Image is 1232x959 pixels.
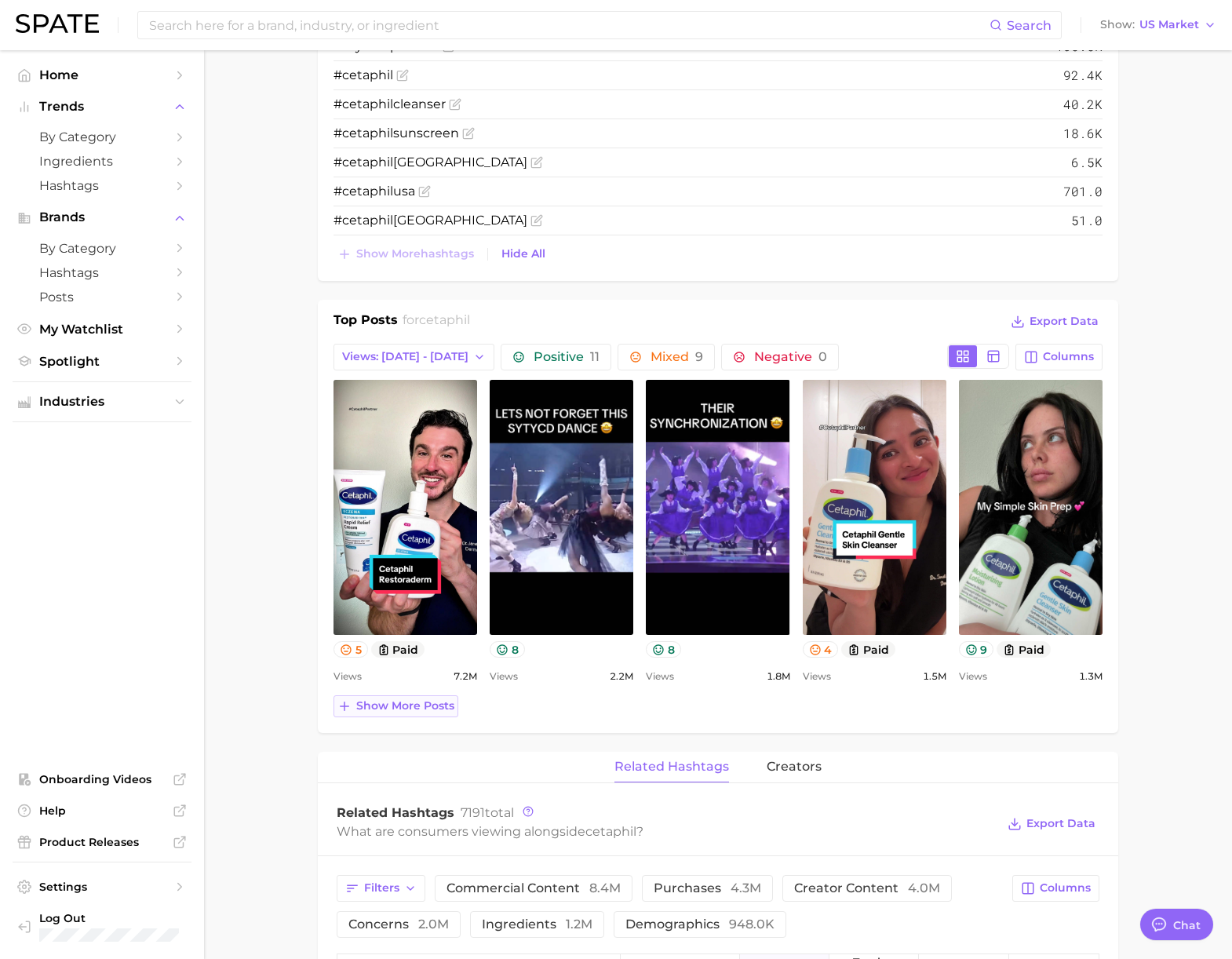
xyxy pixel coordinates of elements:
[39,354,165,369] span: Spotlight
[39,67,165,82] span: Home
[334,243,478,265] button: Show morehashtags
[334,97,446,111] span: # cleanser
[337,875,425,902] button: Filters
[767,760,822,774] span: creators
[13,95,191,119] button: Trends
[334,38,439,53] span: #my skin
[13,390,191,414] button: Industries
[39,129,165,144] span: by Category
[334,213,527,228] span: # [GEOGRAPHIC_DATA]
[1030,315,1099,328] span: Export Data
[1071,153,1103,172] span: 6.5k
[148,12,990,38] input: Search here for a brand, industry, or ingredient
[13,285,191,309] a: Posts
[334,344,494,370] button: Views: [DATE] - [DATE]
[342,213,393,228] span: cetaphil
[337,821,996,842] div: What are consumers viewing alongside ?
[418,185,431,198] button: Flag as miscategorized or irrelevant
[363,38,414,53] span: cetaphil
[461,805,485,820] span: 7191
[13,875,191,899] a: Settings
[39,772,165,786] span: Onboarding Videos
[767,667,790,686] span: 1.8m
[530,214,543,227] button: Flag as miscategorized or irrelevant
[334,67,393,82] span: #
[348,918,449,931] span: concerns
[13,317,191,341] a: My Watchlist
[1063,95,1103,114] span: 40.2k
[794,882,940,895] span: creator content
[490,667,518,686] span: Views
[841,641,895,658] button: paid
[498,243,549,264] button: Hide All
[1026,817,1095,830] span: Export Data
[1015,344,1103,370] button: Columns
[1100,20,1135,29] span: Show
[13,768,191,791] a: Onboarding Videos
[39,154,165,169] span: Ingredients
[39,210,165,224] span: Brands
[1063,124,1103,143] span: 18.6k
[342,97,393,111] span: cetaphil
[997,641,1051,658] button: paid
[625,918,775,931] span: demographics
[13,206,191,229] button: Brands
[1096,15,1220,35] button: ShowUS Market
[646,641,681,658] button: 8
[803,667,831,686] span: Views
[39,100,165,114] span: Trends
[1040,881,1091,895] span: Columns
[334,667,362,686] span: Views
[803,641,839,658] button: 4
[13,906,191,946] a: Log out. Currently logged in with e-mail yumi.toki@spate.nyc.
[364,881,399,895] span: Filters
[342,67,393,82] span: cetaphil
[13,125,191,149] a: by Category
[923,667,946,686] span: 1.5m
[356,247,474,261] span: Show more hashtags
[39,178,165,193] span: Hashtags
[614,760,729,774] span: related hashtags
[334,641,368,658] button: 5
[589,881,621,895] span: 8.4m
[490,641,525,658] button: 8
[16,14,99,33] img: SPATE
[39,911,179,925] span: Log Out
[461,805,514,820] span: total
[731,881,761,895] span: 4.3m
[13,149,191,173] a: Ingredients
[590,349,600,364] span: 11
[1079,667,1103,686] span: 1.3m
[754,351,827,363] span: Negative
[530,156,543,169] button: Flag as miscategorized or irrelevant
[13,261,191,285] a: Hashtags
[342,126,393,140] span: cetaphil
[337,805,454,820] span: Related Hashtags
[13,236,191,261] a: by Category
[566,917,592,932] span: 1.2m
[342,184,393,199] span: cetaphil
[13,830,191,854] a: Product Releases
[501,247,545,261] span: Hide All
[651,351,703,363] span: Mixed
[13,799,191,822] a: Help
[959,667,987,686] span: Views
[419,312,470,327] span: cetaphil
[1063,182,1103,201] span: 701.0
[449,98,461,111] button: Flag as miscategorized or irrelevant
[908,881,940,895] span: 4.0m
[39,241,165,256] span: by Category
[418,917,449,932] span: 2.0m
[447,882,621,895] span: commercial content
[13,63,191,87] a: Home
[403,311,470,334] h2: for
[729,917,775,932] span: 948.0k
[39,322,165,337] span: My Watchlist
[334,311,398,334] h1: Top Posts
[396,69,409,82] button: Flag as miscategorized or irrelevant
[1043,350,1094,363] span: Columns
[454,667,477,686] span: 7.2m
[334,695,458,717] button: Show more posts
[959,641,994,658] button: 9
[1071,211,1103,230] span: 51.0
